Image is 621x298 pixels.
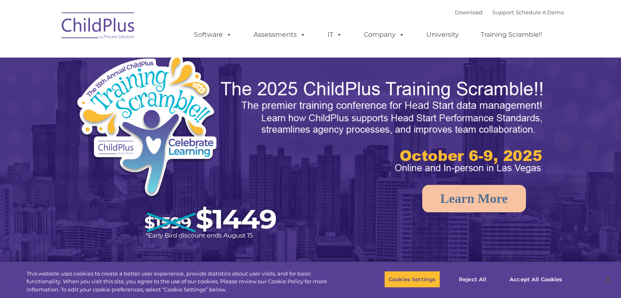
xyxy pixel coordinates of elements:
[422,185,526,212] a: Learn More
[455,9,483,16] a: Download
[114,54,138,60] span: Last name
[472,27,550,43] a: Training Scramble!!
[455,9,564,16] font: |
[319,27,350,43] a: IT
[505,271,567,288] button: Accept All Cookies
[245,27,314,43] a: Assessments
[447,271,498,288] button: Reject All
[356,27,413,43] a: Company
[114,87,148,93] span: Phone number
[492,9,514,16] a: Support
[27,270,342,294] div: This website uses cookies to create a better user experience, provide statistics about user visit...
[384,271,440,288] button: Cookies Settings
[599,270,617,288] button: Close
[58,7,139,47] img: ChildPlus by Procare Solutions
[516,9,564,16] a: Schedule A Demo
[186,27,240,43] a: Software
[418,27,467,43] a: University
